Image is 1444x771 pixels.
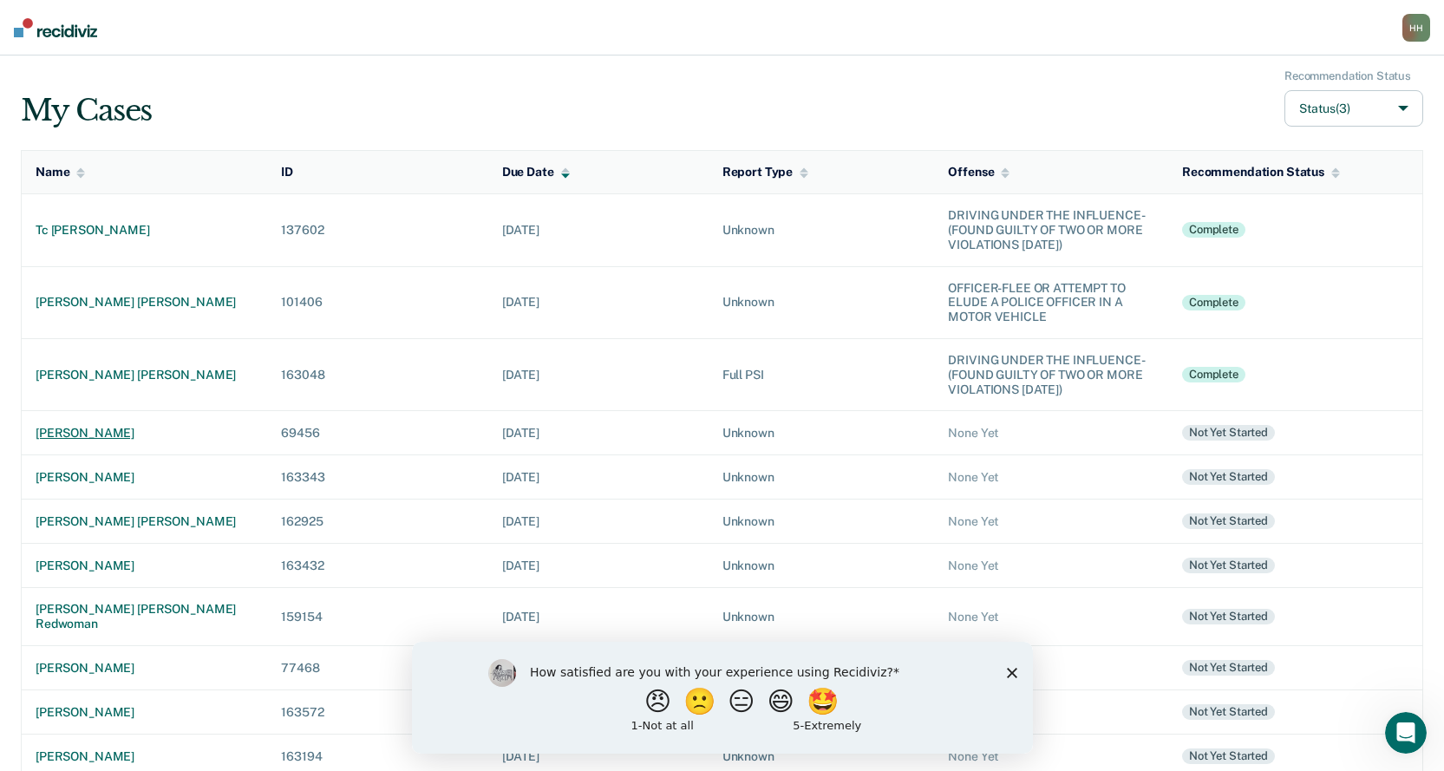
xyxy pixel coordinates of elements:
td: Unknown [709,194,935,266]
div: [PERSON_NAME] [36,470,253,485]
td: Unknown [709,500,935,544]
div: None Yet [948,426,1154,441]
div: [PERSON_NAME] [36,661,253,676]
td: [DATE] [488,500,709,544]
td: 101406 [267,266,487,338]
div: Complete [1182,295,1245,310]
div: Recommendation Status [1284,69,1411,83]
div: Not yet started [1182,469,1275,485]
div: None Yet [948,705,1154,720]
td: [DATE] [488,266,709,338]
div: None Yet [948,470,1154,485]
td: 69456 [267,411,487,455]
div: [PERSON_NAME] [36,426,253,441]
td: Unknown [709,455,935,500]
div: Not yet started [1182,558,1275,573]
td: 137602 [267,194,487,266]
div: None Yet [948,514,1154,529]
div: OFFICER-FLEE OR ATTEMPT TO ELUDE A POLICE OFFICER IN A MOTOR VEHICLE [948,281,1154,324]
td: Unknown [709,266,935,338]
div: Not yet started [1182,513,1275,529]
div: Offense [948,165,1009,180]
button: HH [1402,14,1430,42]
div: [PERSON_NAME] [PERSON_NAME] [36,368,253,382]
td: Unknown [709,588,935,646]
button: Status(3) [1284,90,1423,127]
td: 163343 [267,455,487,500]
td: Unknown [709,411,935,455]
td: 162925 [267,500,487,544]
div: [PERSON_NAME] [36,749,253,764]
div: DRIVING UNDER THE INFLUENCE-(FOUND GUILTY OF TWO OR MORE VIOLATIONS [DATE]) [948,208,1154,252]
div: Report Type [722,165,808,180]
div: Not yet started [1182,704,1275,720]
td: [DATE] [488,455,709,500]
td: 163048 [267,338,487,410]
td: [DATE] [488,194,709,266]
div: [PERSON_NAME] [PERSON_NAME] [36,295,253,310]
td: 163432 [267,544,487,588]
div: None Yet [948,610,1154,624]
div: Not yet started [1182,748,1275,764]
td: Unknown [709,544,935,588]
div: [PERSON_NAME] [36,705,253,720]
div: H H [1402,14,1430,42]
div: Complete [1182,222,1245,238]
div: Not yet started [1182,425,1275,441]
td: [DATE] [488,338,709,410]
td: [DATE] [488,411,709,455]
td: Full PSI [709,338,935,410]
div: Not yet started [1182,660,1275,676]
td: [DATE] [488,544,709,588]
div: DRIVING UNDER THE INFLUENCE-(FOUND GUILTY OF TWO OR MORE VIOLATIONS [DATE]) [948,353,1154,396]
td: 159154 [267,588,487,646]
td: [DATE] [488,588,709,646]
td: 163572 [267,689,487,734]
div: Name [36,165,85,180]
img: Recidiviz [14,18,97,37]
td: 77468 [267,645,487,689]
div: Not yet started [1182,609,1275,624]
div: None Yet [948,749,1154,764]
div: [PERSON_NAME] [PERSON_NAME] redwoman [36,602,253,631]
iframe: Survey by Kim from Recidiviz [412,642,1033,754]
div: [PERSON_NAME] [36,559,253,573]
div: Recommendation Status [1182,165,1340,180]
div: Complete [1182,367,1245,382]
div: None Yet [948,559,1154,573]
div: My Cases [21,93,152,128]
div: tc [PERSON_NAME] [36,223,253,238]
div: [PERSON_NAME] [PERSON_NAME] [36,514,253,529]
div: None Yet [948,661,1154,676]
div: Due Date [502,165,570,180]
div: ID [281,165,293,180]
iframe: Intercom live chat [1385,712,1427,754]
